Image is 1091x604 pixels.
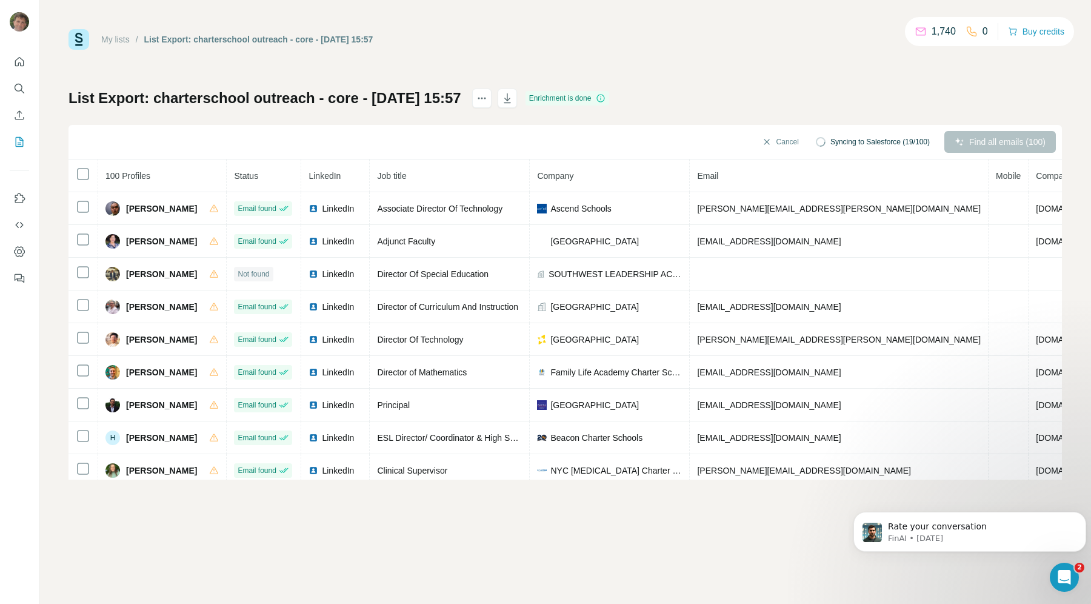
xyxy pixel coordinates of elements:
[697,433,841,443] span: [EMAIL_ADDRESS][DOMAIN_NAME]
[322,235,354,247] span: LinkedIn
[537,433,547,443] img: company-logo
[549,268,682,280] span: SOUTHWEST LEADERSHIP ACADEMY CS
[105,267,120,281] img: Avatar
[238,301,276,312] span: Email found
[105,398,120,412] img: Avatar
[105,463,120,478] img: Avatar
[697,400,841,410] span: [EMAIL_ADDRESS][DOMAIN_NAME]
[309,204,318,213] img: LinkedIn logo
[377,302,518,312] span: Director of Curriculum And Instruction
[126,334,197,346] span: [PERSON_NAME]
[1075,563,1084,572] span: 2
[105,332,120,347] img: Avatar
[322,399,354,411] span: LinkedIn
[377,204,502,213] span: Associate Director Of Technology
[126,301,197,313] span: [PERSON_NAME]
[126,203,197,215] span: [PERSON_NAME]
[10,104,29,126] button: Enrich CSV
[697,335,981,344] span: [PERSON_NAME][EMAIL_ADDRESS][PERSON_NAME][DOMAIN_NAME]
[697,367,841,377] span: [EMAIL_ADDRESS][DOMAIN_NAME]
[10,51,29,73] button: Quick start
[537,367,547,377] img: company-logo
[550,235,639,247] span: [GEOGRAPHIC_DATA]
[10,131,29,153] button: My lists
[238,367,276,378] span: Email found
[238,465,276,476] span: Email found
[377,237,435,246] span: Adjunct Faculty
[550,301,639,313] span: [GEOGRAPHIC_DATA]
[309,367,318,377] img: LinkedIn logo
[105,431,120,445] div: H
[68,29,89,50] img: Surfe Logo
[309,466,318,475] img: LinkedIn logo
[322,203,354,215] span: LinkedIn
[234,171,258,181] span: Status
[105,171,150,181] span: 100 Profiles
[377,466,447,475] span: Clinical Supervisor
[697,171,718,181] span: Email
[238,203,276,214] span: Email found
[126,465,197,477] span: [PERSON_NAME]
[697,237,841,246] span: [EMAIL_ADDRESS][DOMAIN_NAME]
[238,334,276,345] span: Email found
[101,35,130,44] a: My lists
[68,89,461,108] h1: List Export: charterschool outreach - core - [DATE] 15:57
[322,301,354,313] span: LinkedIn
[309,400,318,410] img: LinkedIn logo
[309,269,318,279] img: LinkedIn logo
[10,267,29,289] button: Feedback
[238,432,276,443] span: Email found
[537,240,547,241] img: company-logo
[537,466,547,475] img: company-logo
[144,33,373,45] div: List Export: charterschool outreach - core - [DATE] 15:57
[849,486,1091,571] iframe: Intercom notifications message
[105,365,120,380] img: Avatar
[309,433,318,443] img: LinkedIn logo
[126,366,197,378] span: [PERSON_NAME]
[550,465,682,477] span: NYC [MEDICAL_DATA] Charter Schools
[377,269,489,279] span: Director Of Special Education
[10,78,29,99] button: Search
[983,24,988,39] p: 0
[550,432,642,444] span: Beacon Charter Schools
[309,335,318,344] img: LinkedIn logo
[322,334,354,346] span: LinkedIn
[126,399,197,411] span: [PERSON_NAME]
[830,136,930,147] span: Syncing to Salesforce (19/100)
[537,204,547,213] img: company-logo
[697,204,981,213] span: [PERSON_NAME][EMAIL_ADDRESS][PERSON_NAME][DOMAIN_NAME]
[309,237,318,246] img: LinkedIn logo
[1050,563,1079,592] iframe: Intercom live chat
[550,203,611,215] span: Ascend Schools
[550,366,682,378] span: Family Life Academy Charter Schools
[126,268,197,280] span: [PERSON_NAME]
[697,302,841,312] span: [EMAIL_ADDRESS][DOMAIN_NAME]
[238,400,276,411] span: Email found
[238,269,269,280] span: Not found
[322,432,354,444] span: LinkedIn
[472,89,492,108] button: actions
[238,236,276,247] span: Email found
[377,171,406,181] span: Job title
[377,433,562,443] span: ESL Director/ Coordinator & High School Teacher
[126,235,197,247] span: [PERSON_NAME]
[377,400,410,410] span: Principal
[1008,23,1064,40] button: Buy credits
[136,33,138,45] li: /
[697,466,910,475] span: [PERSON_NAME][EMAIL_ADDRESS][DOMAIN_NAME]
[322,366,354,378] span: LinkedIn
[537,400,547,410] img: company-logo
[550,399,639,411] span: [GEOGRAPHIC_DATA]
[10,12,29,32] img: Avatar
[105,300,120,314] img: Avatar
[377,367,467,377] span: Director of Mathematics
[537,335,547,344] img: company-logo
[377,335,463,344] span: Director Of Technology
[525,91,610,106] div: Enrichment is done
[932,24,956,39] p: 1,740
[309,171,341,181] span: LinkedIn
[10,241,29,263] button: Dashboard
